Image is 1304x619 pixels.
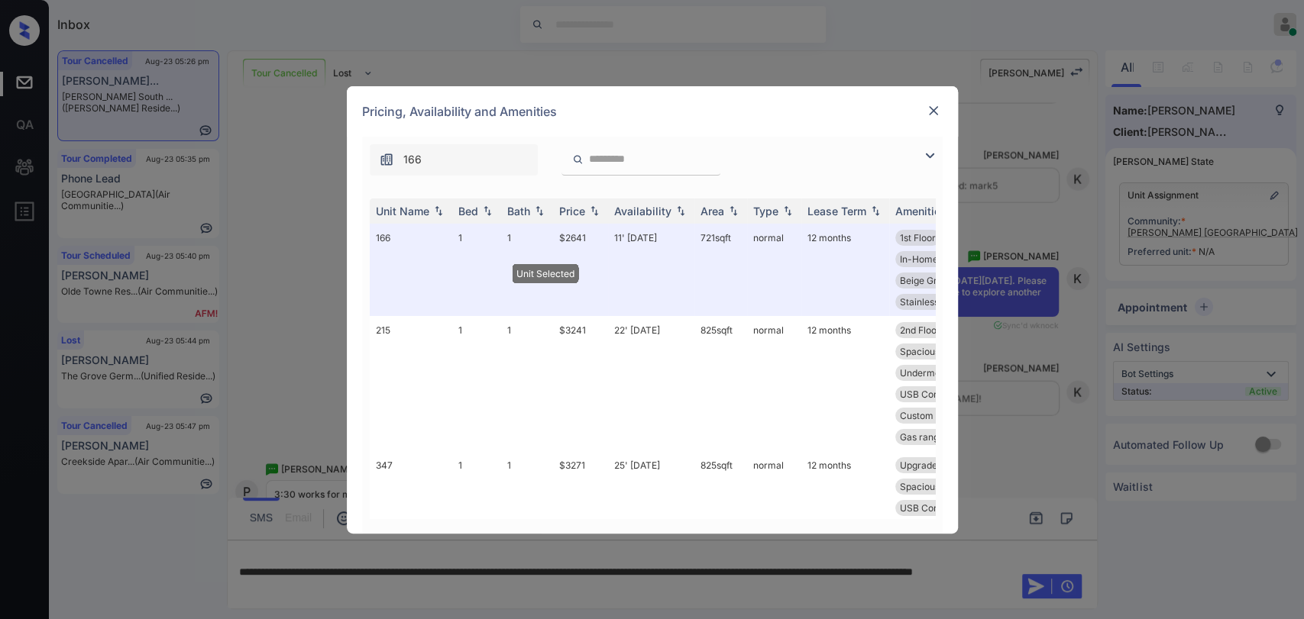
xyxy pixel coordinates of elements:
[480,205,495,216] img: sorting
[780,205,795,216] img: sorting
[608,451,694,586] td: 25' [DATE]
[559,205,585,218] div: Price
[726,205,741,216] img: sorting
[900,481,969,492] span: Spacious Closet
[895,205,946,218] div: Amenities
[376,205,429,218] div: Unit Name
[501,451,553,586] td: 1
[403,151,422,168] span: 166
[747,224,801,316] td: normal
[900,431,944,443] span: Gas range
[673,205,688,216] img: sorting
[608,224,694,316] td: 11' [DATE]
[431,205,446,216] img: sorting
[379,152,394,167] img: icon-zuma
[694,224,747,316] td: 721 sqft
[501,224,553,316] td: 1
[507,205,530,218] div: Bath
[900,232,936,243] span: 1st Floor
[553,316,608,451] td: $3241
[747,316,801,451] td: normal
[801,316,889,451] td: 12 months
[614,205,671,218] div: Availability
[458,205,478,218] div: Bed
[900,346,969,357] span: Spacious Closet
[926,103,941,118] img: close
[868,205,883,216] img: sorting
[694,451,747,586] td: 825 sqft
[753,205,778,218] div: Type
[900,410,963,421] span: Custom Closet
[572,153,584,166] img: icon-zuma
[921,147,939,165] img: icon-zuma
[900,459,960,471] span: Upgrades: 1x1
[694,316,747,451] td: 825 sqft
[532,205,547,216] img: sorting
[370,451,452,586] td: 347
[347,86,958,137] div: Pricing, Availability and Amenities
[370,316,452,451] td: 215
[452,451,501,586] td: 1
[587,205,602,216] img: sorting
[807,205,866,218] div: Lease Term
[900,324,940,336] span: 2nd Floor
[370,224,452,316] td: 166
[553,451,608,586] td: $3271
[801,451,889,586] td: 12 months
[900,388,980,400] span: USB Compatible ...
[747,451,801,586] td: normal
[900,367,976,379] span: Undermount Sink
[608,316,694,451] td: 22' [DATE]
[900,296,970,308] span: Stainless Steel...
[553,224,608,316] td: $2641
[801,224,889,316] td: 12 months
[900,253,982,265] span: In-Home Washer ...
[900,275,975,286] span: Beige Granite C...
[701,205,724,218] div: Area
[452,316,501,451] td: 1
[900,502,980,514] span: USB Compatible ...
[501,316,553,451] td: 1
[452,224,501,316] td: 1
